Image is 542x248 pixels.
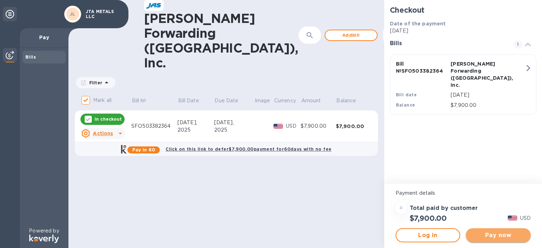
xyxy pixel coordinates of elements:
[215,97,247,104] span: Due Date
[390,54,536,115] button: Bill №SFO503382364[PERSON_NAME] Forwarding ([GEOGRAPHIC_DATA]), Inc.Bill date[DATE]Balance$7,900.00
[131,122,177,130] div: SFO503382364
[451,102,525,109] p: $7,900.00
[396,228,460,242] button: Log in
[132,97,156,104] span: Bill №
[177,119,214,126] div: [DATE],
[301,97,321,104] p: Amount
[390,40,505,47] h3: Bills
[214,119,254,126] div: [DATE],
[255,97,270,104] p: Image
[86,9,121,19] p: JTA METALS LLC
[25,34,63,41] p: Pay
[25,54,36,60] b: Bills
[273,124,283,129] img: USD
[29,227,59,235] p: Powered by
[165,146,331,152] b: Click on this link to defer $7,900.00 payment for 60 days with no fee
[274,97,296,104] p: Currency
[390,27,536,35] p: [DATE]
[508,216,517,220] img: USD
[70,11,76,17] b: JL
[520,214,531,222] p: USD
[451,91,525,99] p: [DATE]
[396,189,531,197] p: Payment details
[86,80,102,86] p: Filter
[451,60,503,89] p: [PERSON_NAME] Forwarding ([GEOGRAPHIC_DATA]), Inc.
[29,235,59,243] img: Logo
[390,6,536,14] h2: Checkout
[95,116,122,122] p: In checkout
[144,11,299,70] h1: [PERSON_NAME] Forwarding ([GEOGRAPHIC_DATA]), Inc.
[215,97,238,104] p: Due Date
[177,126,214,134] div: 2025
[132,97,146,104] p: Bill №
[336,97,356,104] p: Balance
[93,97,112,104] p: Mark all
[301,122,336,130] div: $7,900.00
[396,92,417,97] b: Bill date
[390,21,446,26] b: Date of the payment
[396,202,407,214] div: =
[336,97,365,104] span: Balance
[396,102,415,108] b: Balance
[410,214,447,223] h2: $7,900.00
[301,97,330,104] span: Amount
[471,231,525,240] span: Pay now
[514,40,522,49] span: 1
[336,123,371,130] div: $7,900.00
[178,97,199,104] p: Bill Date
[178,97,208,104] span: Bill Date
[402,231,454,240] span: Log in
[214,126,254,134] div: 2025
[132,147,155,152] b: Pay in 60
[466,228,531,242] button: Pay now
[325,30,378,41] button: Addbill
[396,60,448,74] p: Bill № SFO503382364
[410,205,478,212] h3: Total paid by customer
[93,131,113,136] u: Actions
[286,122,301,130] p: USD
[331,31,371,40] span: Add bill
